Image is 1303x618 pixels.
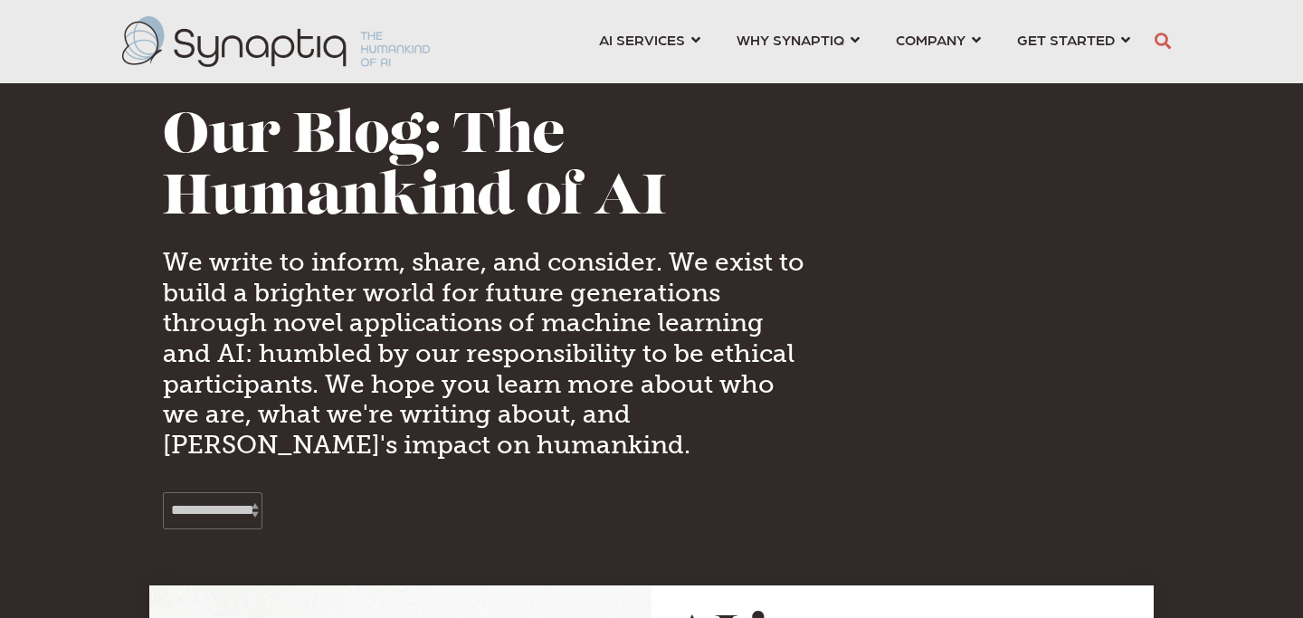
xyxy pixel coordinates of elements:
a: WHY SYNAPTIQ [737,23,860,56]
a: GET STARTED [1017,23,1130,56]
span: AI SERVICES [599,27,685,52]
a: AI SERVICES [599,23,700,56]
h4: We write to inform, share, and consider. We exist to build a brighter world for future generation... [163,247,805,460]
span: GET STARTED [1017,27,1115,52]
nav: menu [581,9,1148,74]
a: COMPANY [896,23,981,56]
h1: Our Blog: The Humankind of AI [163,108,805,231]
span: WHY SYNAPTIQ [737,27,844,52]
span: COMPANY [896,27,965,52]
img: synaptiq logo-2 [122,16,430,67]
